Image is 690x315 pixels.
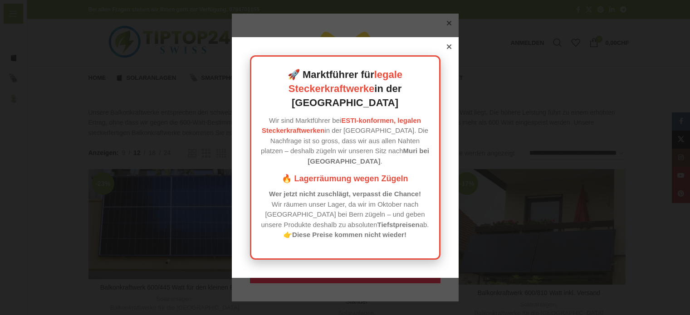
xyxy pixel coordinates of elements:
strong: Diese Preise kommen nicht wieder! [292,231,406,238]
h2: 🚀 Marktführer für in der [GEOGRAPHIC_DATA] [260,68,430,110]
p: Wir räumen unser Lager, da wir im Oktober nach [GEOGRAPHIC_DATA] bei Bern zügeln – und geben unse... [260,189,430,240]
a: legale Steckerkraftwerke [289,69,402,94]
p: Wir sind Marktführer bei in der [GEOGRAPHIC_DATA]. Die Nachfrage ist so gross, dass wir aus allen... [260,116,430,167]
strong: Wer jetzt nicht zuschlägt, verpasst die Chance! [269,190,421,198]
a: ESTI-konformen, legalen Steckerkraftwerken [262,116,421,135]
h3: 🔥 Lagerräumung wegen Zügeln [260,173,430,184]
strong: Tiefstpreisen [377,221,420,228]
